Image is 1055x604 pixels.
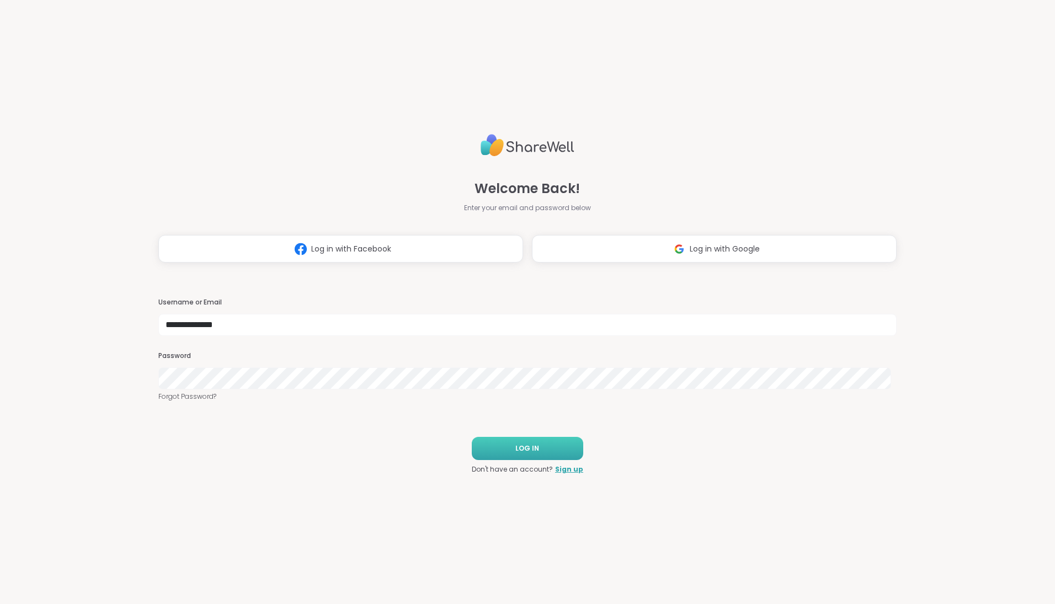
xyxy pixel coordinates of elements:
h3: Username or Email [158,298,897,307]
a: Forgot Password? [158,392,897,402]
a: Sign up [555,464,583,474]
img: ShareWell Logo [481,130,574,161]
img: ShareWell Logomark [669,239,690,259]
span: Welcome Back! [475,179,580,199]
span: Enter your email and password below [464,203,591,213]
span: Log in with Facebook [311,243,391,255]
button: Log in with Facebook [158,235,523,263]
span: Log in with Google [690,243,760,255]
button: Log in with Google [532,235,897,263]
span: LOG IN [515,443,539,453]
span: Don't have an account? [472,464,553,474]
h3: Password [158,351,897,361]
img: ShareWell Logomark [290,239,311,259]
button: LOG IN [472,437,583,460]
